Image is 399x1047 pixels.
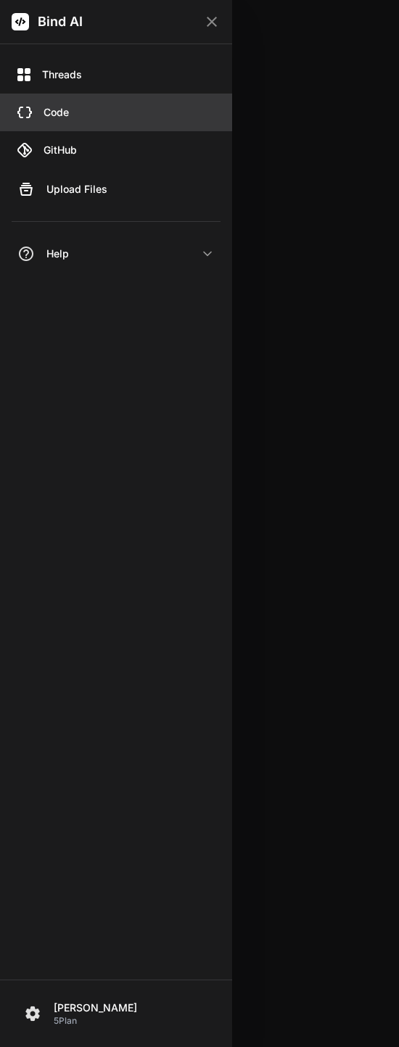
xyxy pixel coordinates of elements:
span: Code [44,105,69,120]
span: GitHub [44,143,77,157]
span: Help [46,247,69,261]
p: [PERSON_NAME] [54,1001,212,1015]
span: Threads [42,67,82,82]
span: Upload Files [46,182,107,196]
p: 5 Plan [54,1015,212,1027]
span: Bind AI [38,12,83,32]
img: settings [20,1001,45,1026]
